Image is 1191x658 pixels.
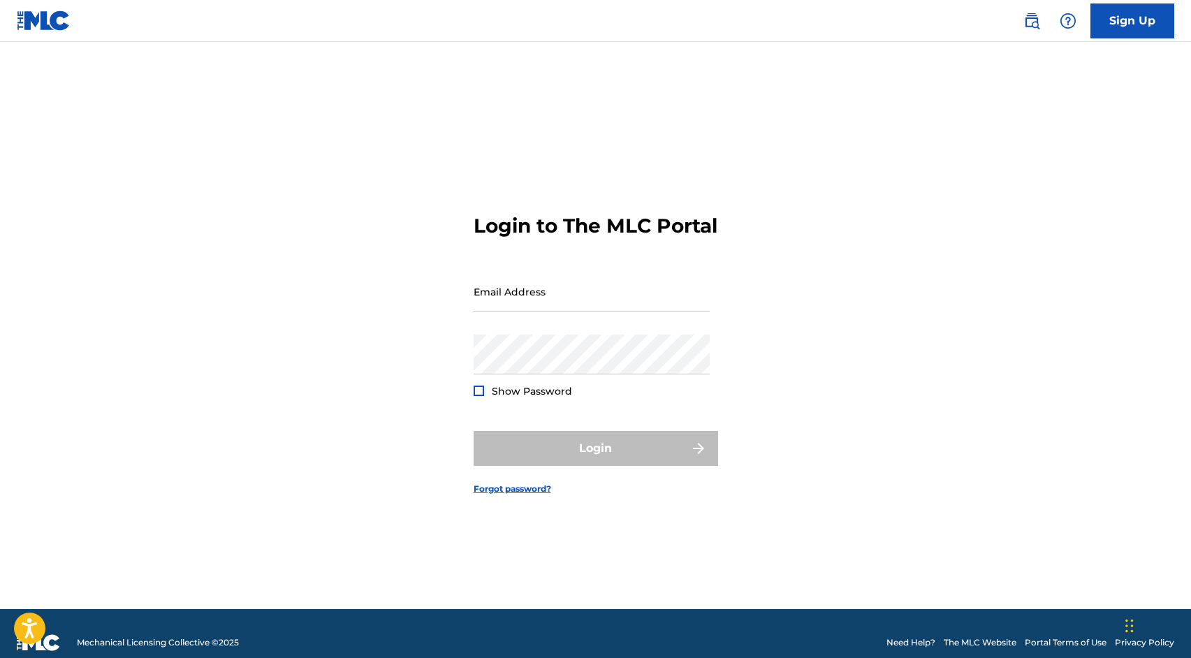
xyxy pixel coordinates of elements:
img: search [1023,13,1040,29]
a: Privacy Policy [1115,636,1174,649]
span: Show Password [492,385,572,397]
a: Sign Up [1090,3,1174,38]
iframe: Chat Widget [1121,591,1191,658]
div: Drag [1125,605,1134,647]
a: Need Help? [886,636,935,649]
span: Mechanical Licensing Collective © 2025 [77,636,239,649]
img: logo [17,634,60,651]
a: Public Search [1018,7,1046,35]
a: The MLC Website [944,636,1016,649]
img: help [1060,13,1076,29]
h3: Login to The MLC Portal [474,214,717,238]
a: Portal Terms of Use [1025,636,1106,649]
div: Help [1054,7,1082,35]
img: MLC Logo [17,10,71,31]
a: Forgot password? [474,483,551,495]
